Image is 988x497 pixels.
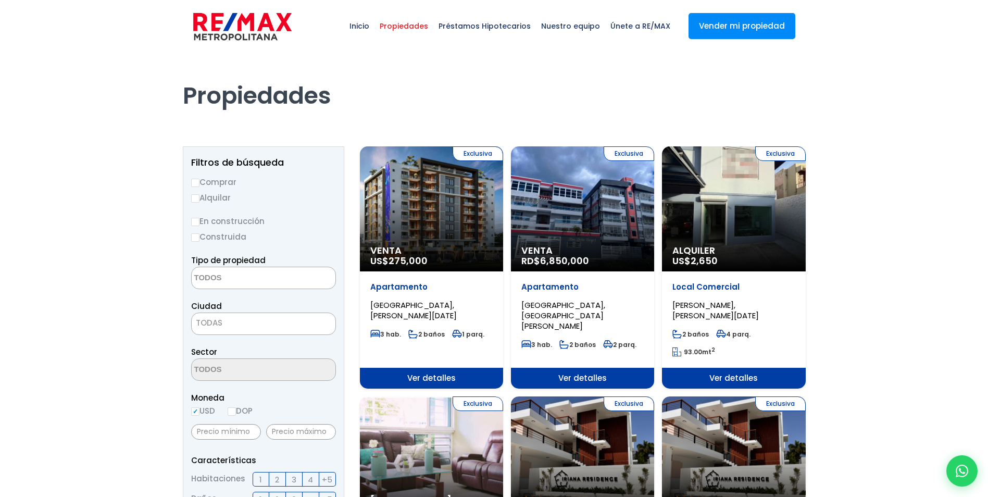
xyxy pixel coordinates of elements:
[370,282,493,292] p: Apartamento
[672,245,795,256] span: Alquiler
[370,254,428,267] span: US$
[604,146,654,161] span: Exclusiva
[191,454,336,467] p: Características
[259,473,262,486] span: 1
[559,340,596,349] span: 2 baños
[370,330,401,339] span: 3 hab.
[360,146,503,389] a: Exclusiva Venta US$275,000 Apartamento [GEOGRAPHIC_DATA], [PERSON_NAME][DATE] 3 hab. 2 baños 1 pa...
[193,11,292,42] img: remax-metropolitana-logo
[672,282,795,292] p: Local Comercial
[521,254,589,267] span: RD$
[191,176,336,189] label: Comprar
[191,404,215,417] label: USD
[191,424,261,440] input: Precio mínimo
[191,191,336,204] label: Alquilar
[408,330,445,339] span: 2 baños
[711,346,715,354] sup: 2
[689,13,795,39] a: Vender mi propiedad
[191,157,336,168] h2: Filtros de búsqueda
[605,10,676,42] span: Únete a RE/MAX
[684,347,702,356] span: 93.00
[540,254,589,267] span: 6,850,000
[360,368,503,389] span: Ver detalles
[191,301,222,312] span: Ciudad
[191,391,336,404] span: Moneda
[344,10,374,42] span: Inicio
[453,396,503,411] span: Exclusiva
[322,473,332,486] span: +5
[191,233,199,242] input: Construida
[521,245,644,256] span: Venta
[191,346,217,357] span: Sector
[228,404,253,417] label: DOP
[521,340,552,349] span: 3 hab.
[662,368,805,389] span: Ver detalles
[191,472,245,487] span: Habitaciones
[266,424,336,440] input: Precio máximo
[755,146,806,161] span: Exclusiva
[662,146,805,389] a: Exclusiva Alquiler US$2,650 Local Comercial [PERSON_NAME], [PERSON_NAME][DATE] 2 baños 4 parq. 93...
[604,396,654,411] span: Exclusiva
[511,146,654,389] a: Exclusiva Venta RD$6,850,000 Apartamento [GEOGRAPHIC_DATA], [GEOGRAPHIC_DATA][PERSON_NAME] 3 hab....
[374,10,433,42] span: Propiedades
[192,316,335,330] span: TODAS
[191,218,199,226] input: En construcción
[191,194,199,203] input: Alquilar
[191,313,336,335] span: TODAS
[691,254,718,267] span: 2,650
[521,300,605,331] span: [GEOGRAPHIC_DATA], [GEOGRAPHIC_DATA][PERSON_NAME]
[370,300,457,321] span: [GEOGRAPHIC_DATA], [PERSON_NAME][DATE]
[192,359,293,381] textarea: Search
[672,300,759,321] span: [PERSON_NAME], [PERSON_NAME][DATE]
[191,407,199,416] input: USD
[521,282,644,292] p: Apartamento
[536,10,605,42] span: Nuestro equipo
[603,340,636,349] span: 2 parq.
[672,347,715,356] span: mt
[191,215,336,228] label: En construcción
[452,330,484,339] span: 1 parq.
[433,10,536,42] span: Préstamos Hipotecarios
[389,254,428,267] span: 275,000
[191,179,199,187] input: Comprar
[192,267,293,290] textarea: Search
[672,330,709,339] span: 2 baños
[183,53,806,110] h1: Propiedades
[191,255,266,266] span: Tipo de propiedad
[716,330,751,339] span: 4 parq.
[672,254,718,267] span: US$
[196,317,222,328] span: TODAS
[755,396,806,411] span: Exclusiva
[308,473,313,486] span: 4
[275,473,279,486] span: 2
[228,407,236,416] input: DOP
[191,230,336,243] label: Construida
[511,368,654,389] span: Ver detalles
[453,146,503,161] span: Exclusiva
[370,245,493,256] span: Venta
[292,473,296,486] span: 3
